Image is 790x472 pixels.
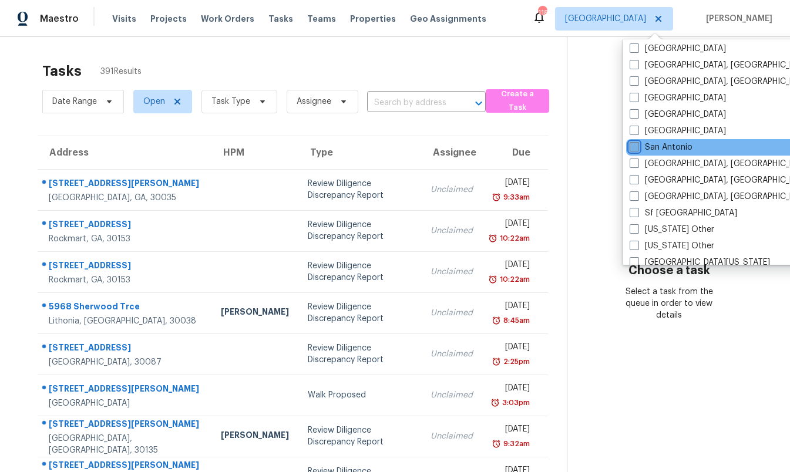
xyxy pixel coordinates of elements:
[49,301,202,315] div: 5968 Sherwood Trce
[492,438,501,450] img: Overdue Alarm Icon
[298,136,421,169] th: Type
[49,383,202,397] div: [STREET_ADDRESS][PERSON_NAME]
[100,66,142,77] span: 391 Results
[49,192,202,204] div: [GEOGRAPHIC_DATA], GA, 30035
[52,96,97,107] span: Date Range
[431,348,473,360] div: Unclaimed
[308,260,412,284] div: Review Diligence Discrepancy Report
[501,191,530,203] div: 9:33am
[49,433,202,456] div: [GEOGRAPHIC_DATA], [GEOGRAPHIC_DATA], 30135
[367,94,453,112] input: Search by address
[308,178,412,201] div: Review Diligence Discrepancy Report
[470,95,487,112] button: Open
[211,136,298,169] th: HPM
[350,13,396,25] span: Properties
[307,13,336,25] span: Teams
[501,356,530,368] div: 2:25pm
[221,306,289,321] div: [PERSON_NAME]
[501,315,530,326] div: 8:45am
[501,438,530,450] div: 9:32am
[492,259,530,274] div: [DATE]
[410,13,486,25] span: Geo Assignments
[492,315,501,326] img: Overdue Alarm Icon
[201,13,254,25] span: Work Orders
[40,13,79,25] span: Maestro
[308,219,412,242] div: Review Diligence Discrepancy Report
[630,224,714,235] label: [US_STATE] Other
[42,65,82,77] h2: Tasks
[630,43,726,55] label: [GEOGRAPHIC_DATA]
[143,96,165,107] span: Open
[492,423,530,438] div: [DATE]
[492,341,530,356] div: [DATE]
[630,109,726,120] label: [GEOGRAPHIC_DATA]
[492,191,501,203] img: Overdue Alarm Icon
[221,429,289,444] div: [PERSON_NAME]
[150,13,187,25] span: Projects
[431,225,473,237] div: Unclaimed
[49,342,202,356] div: [STREET_ADDRESS]
[630,125,726,137] label: [GEOGRAPHIC_DATA]
[431,184,473,195] div: Unclaimed
[297,96,331,107] span: Assignee
[431,389,473,401] div: Unclaimed
[618,286,721,321] div: Select a task from the queue in order to view details
[488,274,497,285] img: Overdue Alarm Icon
[630,240,714,252] label: [US_STATE] Other
[492,177,530,191] div: [DATE]
[38,136,211,169] th: Address
[482,136,548,169] th: Due
[49,233,202,245] div: Rockmart, GA, 30153
[308,301,412,325] div: Review Diligence Discrepancy Report
[49,259,202,274] div: [STREET_ADDRESS]
[630,141,692,153] label: San Antonio
[492,300,530,315] div: [DATE]
[497,232,530,244] div: 10:22am
[538,7,546,19] div: 118
[630,207,737,219] label: Sf [GEOGRAPHIC_DATA]
[630,257,770,268] label: [GEOGRAPHIC_DATA][US_STATE]
[431,307,473,319] div: Unclaimed
[49,274,202,286] div: Rockmart, GA, 30153
[268,15,293,23] span: Tasks
[492,218,530,232] div: [DATE]
[421,136,482,169] th: Assignee
[490,397,500,409] img: Overdue Alarm Icon
[492,382,530,397] div: [DATE]
[492,356,501,368] img: Overdue Alarm Icon
[211,96,250,107] span: Task Type
[308,389,412,401] div: Walk Proposed
[701,13,772,25] span: [PERSON_NAME]
[431,430,473,442] div: Unclaimed
[308,342,412,366] div: Review Diligence Discrepancy Report
[49,356,202,368] div: [GEOGRAPHIC_DATA], 30087
[112,13,136,25] span: Visits
[49,315,202,327] div: Lithonia, [GEOGRAPHIC_DATA], 30038
[431,266,473,278] div: Unclaimed
[486,89,549,113] button: Create a Task
[49,397,202,409] div: [GEOGRAPHIC_DATA]
[630,92,726,104] label: [GEOGRAPHIC_DATA]
[488,232,497,244] img: Overdue Alarm Icon
[49,177,202,192] div: [STREET_ADDRESS][PERSON_NAME]
[49,218,202,233] div: [STREET_ADDRESS]
[497,274,530,285] div: 10:22am
[492,87,543,114] span: Create a Task
[500,397,530,409] div: 3:03pm
[49,418,202,433] div: [STREET_ADDRESS][PERSON_NAME]
[308,424,412,448] div: Review Diligence Discrepancy Report
[565,13,646,25] span: [GEOGRAPHIC_DATA]
[628,265,710,277] h3: Choose a task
